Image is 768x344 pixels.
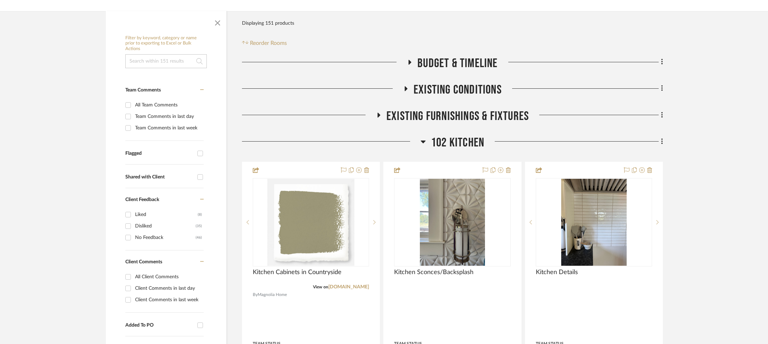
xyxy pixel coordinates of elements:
div: (46) [196,232,202,243]
a: [DOMAIN_NAME] [328,285,369,289]
div: Flagged [125,151,194,157]
div: Shared with Client [125,174,194,180]
span: Team Comments [125,88,161,93]
span: Client Feedback [125,197,159,202]
div: All Client Comments [135,271,202,282]
span: Reorder Rooms [250,39,287,47]
div: Team Comments in last week [135,122,202,134]
h6: Filter by keyword, category or name prior to exporting to Excel or Bulk Actions [125,35,207,52]
div: Added To PO [125,322,194,328]
div: Team Comments in last day [135,111,202,122]
span: 102 Kitchen [431,135,484,150]
div: (8) [198,209,202,220]
div: Disliked [135,221,196,232]
img: Kitchen Cabinets in Countryside [267,179,354,266]
span: Magnolia Home [258,291,287,298]
span: Budget & Timeline [417,56,497,71]
span: Client Comments [125,259,162,264]
img: Kitchen Sconces/Backsplash [420,179,485,266]
span: Kitchen Details [536,269,578,276]
div: No Feedback [135,232,196,243]
span: View on [313,285,328,289]
span: Kitchen Cabinets in Countryside [253,269,342,276]
span: Kitchen Sconces/Backsplash [394,269,473,276]
input: Search within 151 results [125,54,207,68]
button: Reorder Rooms [242,39,287,47]
span: Existing Furnishings & Fixtures [386,109,529,124]
button: Close [211,15,225,29]
div: Displaying 151 products [242,16,294,30]
div: All Team Comments [135,99,202,111]
img: Kitchen Details [561,179,627,266]
div: Client Comments in last week [135,294,202,305]
div: Liked [135,209,198,220]
div: Client Comments in last day [135,283,202,294]
span: Existing Conditions [414,82,502,97]
span: By [253,291,258,298]
div: (35) [196,221,202,232]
